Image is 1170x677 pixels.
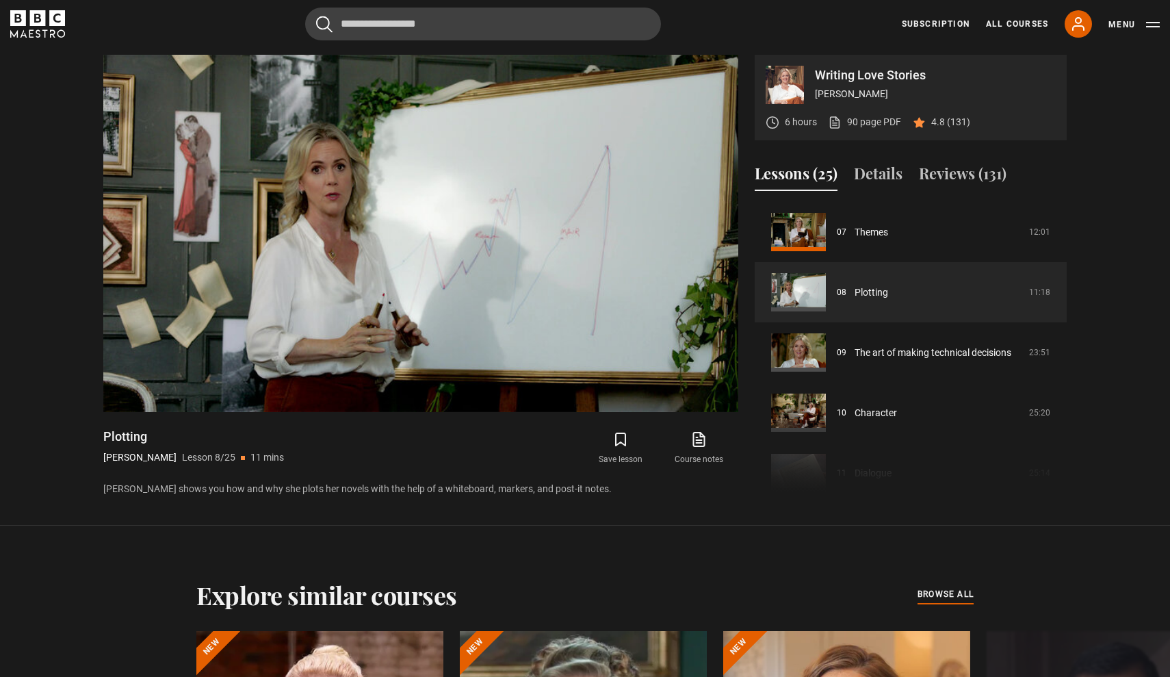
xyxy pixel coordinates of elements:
span: browse all [918,587,974,601]
a: Plotting [855,285,888,300]
a: Character [855,406,897,420]
p: Writing Love Stories [815,69,1056,81]
p: [PERSON_NAME] shows you how and why she plots her novels with the help of a whiteboard, markers, ... [103,482,738,496]
a: 90 page PDF [828,115,901,129]
p: [PERSON_NAME] [815,87,1056,101]
a: Subscription [902,18,970,30]
p: Lesson 8/25 [182,450,235,465]
p: 6 hours [785,115,817,129]
a: The art of making technical decisions [855,346,1011,360]
p: 11 mins [250,450,284,465]
video-js: Video Player [103,55,738,412]
h1: Plotting [103,429,284,445]
button: Details [854,162,902,191]
button: Submit the search query [316,16,333,33]
button: Save lesson [582,429,660,468]
a: Themes [855,225,888,240]
a: browse all [918,587,974,602]
p: [PERSON_NAME] [103,450,177,465]
h2: Explore similar courses [196,580,457,609]
input: Search [305,8,661,40]
a: All Courses [986,18,1048,30]
svg: BBC Maestro [10,10,65,38]
a: Course notes [660,429,738,468]
p: 4.8 (131) [931,115,970,129]
button: Reviews (131) [919,162,1006,191]
button: Lessons (25) [755,162,837,191]
button: Toggle navigation [1108,18,1160,31]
